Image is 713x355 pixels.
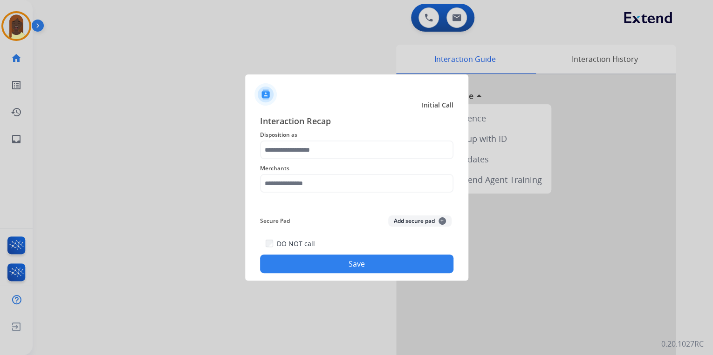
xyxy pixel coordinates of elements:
span: Initial Call [422,100,453,110]
span: Merchants [260,163,453,174]
p: 0.20.1027RC [661,338,704,349]
button: Add secure pad+ [388,215,452,227]
span: Interaction Recap [260,114,453,129]
span: Disposition as [260,129,453,141]
img: contactIcon [254,83,277,106]
button: Save [260,255,453,273]
label: DO NOT call [277,239,315,248]
span: Secure Pad [260,215,290,227]
span: + [439,217,446,225]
